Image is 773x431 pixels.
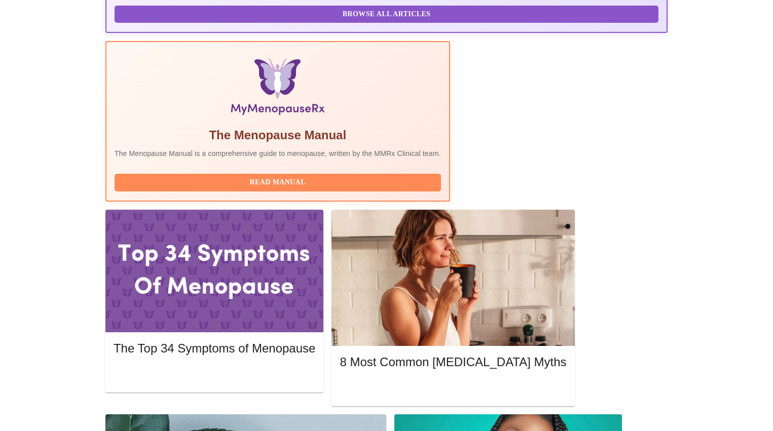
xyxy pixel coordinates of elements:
button: Read Manual [115,174,441,191]
p: The Menopause Manual is a comprehensive guide to menopause, written by the MMRx Clinical team. [115,148,441,159]
a: Read More [114,369,318,378]
a: Read Manual [115,177,444,186]
button: Browse All Articles [115,6,658,23]
span: Read Manual [125,176,431,189]
a: Browse All Articles [115,9,661,18]
span: Read More [350,382,556,395]
button: Read More [114,366,315,383]
h5: The Top 34 Symptoms of Menopause [114,340,315,357]
span: Read More [124,368,305,381]
img: Menopause Manual [166,58,389,119]
button: Read More [340,380,566,398]
span: Browse All Articles [125,8,648,21]
h5: The Menopause Manual [115,127,441,143]
a: Read More [340,383,569,392]
h5: 8 Most Common [MEDICAL_DATA] Myths [340,354,566,370]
